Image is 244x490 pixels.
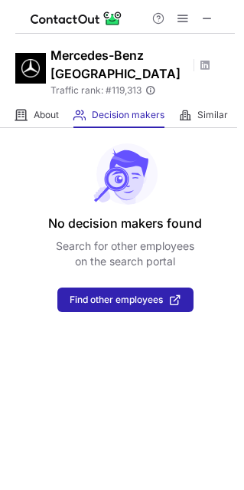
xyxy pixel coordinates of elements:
[15,53,46,84] img: 3896ec9eb46f8fb2f90ff28e0bc0a711
[48,214,202,232] header: No decision makers found
[70,294,163,305] span: Find other employees
[50,85,142,96] span: Traffic rank: # 119,313
[57,288,194,312] button: Find other employees
[92,109,164,121] span: Decision makers
[56,238,194,269] p: Search for other employees on the search portal
[31,9,122,28] img: ContactOut v5.3.10
[93,143,158,205] img: No leads found
[34,109,59,121] span: About
[197,109,228,121] span: Similar
[50,46,188,83] h1: Mercedes-Benz [GEOGRAPHIC_DATA]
